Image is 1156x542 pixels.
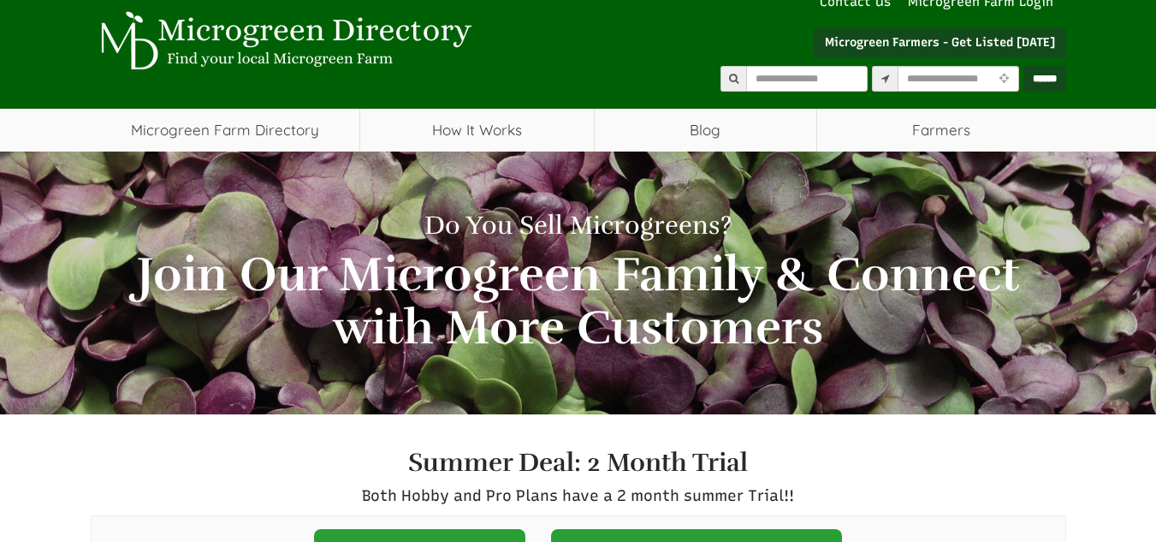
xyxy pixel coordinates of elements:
[408,447,748,479] strong: Summer Deal: 2 Month Trial
[91,11,476,71] img: Microgreen Directory
[360,109,594,152] a: How It Works
[104,211,1053,240] h1: Do You Sell Microgreens?
[595,109,816,152] a: Blog
[817,109,1066,152] span: Farmers
[91,109,360,152] a: Microgreen Farm Directory
[362,486,794,505] span: Both Hobby and Pro Plans have a 2 month summer Trial!!
[814,28,1066,57] a: Microgreen Farmers - Get Listed [DATE]
[104,248,1053,354] h2: Join Our Microgreen Family & Connect with More Customers
[995,74,1013,85] i: Use Current Location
